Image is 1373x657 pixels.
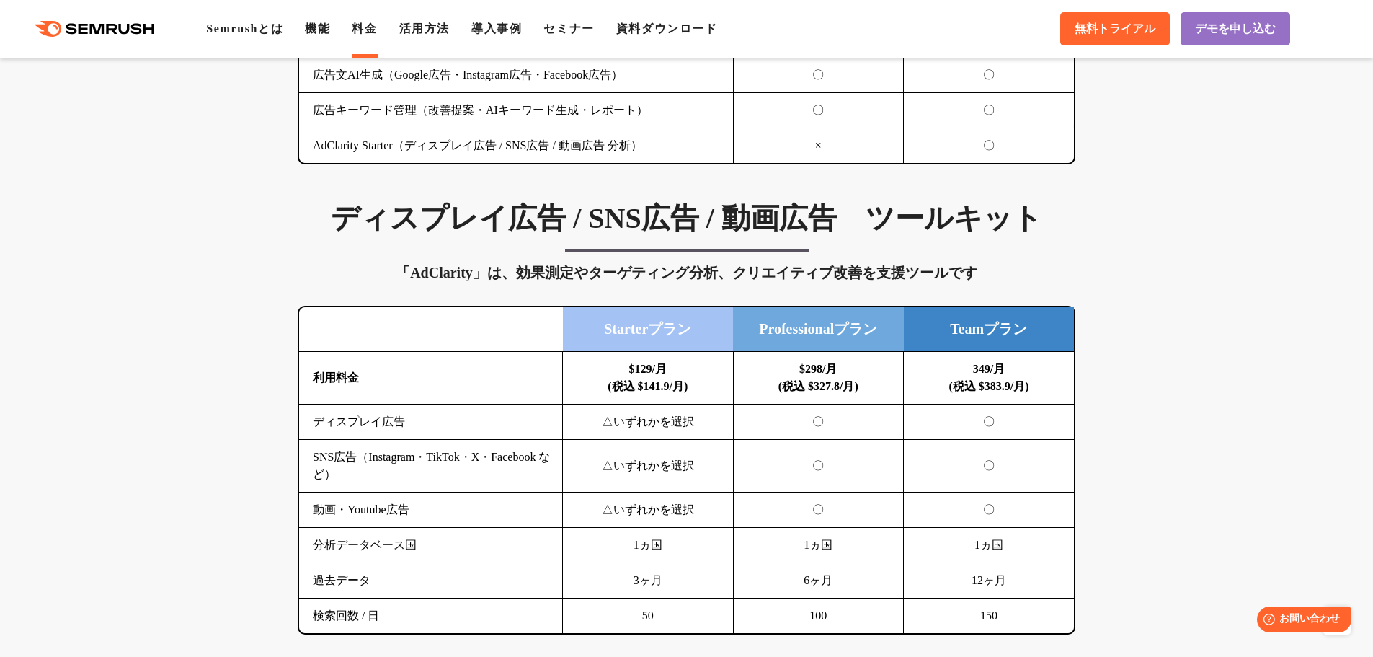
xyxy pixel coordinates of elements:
[904,493,1075,528] td: 〇
[299,563,563,599] td: 過去データ
[299,58,733,93] td: 広告文AI生成（Google広告・Instagram広告・Facebook広告）
[733,58,904,93] td: 〇
[1075,22,1155,37] span: 無料トライアル
[563,599,734,634] td: 50
[778,363,858,392] b: $298/月 (税込 $327.8/月)
[352,22,377,35] a: 料金
[399,22,450,35] a: 活用方法
[733,528,904,563] td: 1ヵ国
[733,493,904,528] td: 〇
[616,22,718,35] a: 資料ダウンロード
[733,128,904,164] td: ×
[904,128,1075,164] td: 〇
[563,493,734,528] td: △いずれかを選択
[206,22,283,35] a: Semrushとは
[904,528,1075,563] td: 1ヵ国
[299,93,733,128] td: 広告キーワード管理（改善提案・AIキーワード生成・レポート）
[563,528,734,563] td: 1ヵ国
[543,22,594,35] a: セミナー
[733,307,904,352] td: Professionalプラン
[733,599,904,634] td: 100
[1195,22,1276,37] span: デモを申し込む
[305,22,330,35] a: 機能
[563,307,734,352] td: Starterプラン
[733,93,904,128] td: 〇
[904,307,1075,352] td: Teamプラン
[299,493,563,528] td: 動画・Youtube広告
[299,440,563,493] td: SNS広告（Instagram・TikTok・X・Facebook など）
[1245,601,1357,641] iframe: Help widget launcher
[904,58,1075,93] td: 〇
[904,405,1075,440] td: 〇
[299,128,733,164] td: AdClarity Starter（ディスプレイ広告 / SNS広告 / 動画広告 分析）
[299,405,563,440] td: ディスプレイ広告
[563,440,734,493] td: △いずれかを選択
[733,440,904,493] td: 〇
[298,200,1075,237] h3: ディスプレイ広告 / SNS広告 / 動画広告 ツールキット
[563,563,734,599] td: 3ヶ月
[471,22,522,35] a: 導入事例
[733,405,904,440] td: 〇
[563,405,734,440] td: △いずれかを選択
[733,563,904,599] td: 6ヶ月
[299,528,563,563] td: 分析データベース国
[299,599,563,634] td: 検索回数 / 日
[904,563,1075,599] td: 12ヶ月
[904,440,1075,493] td: 〇
[1181,12,1290,45] a: デモを申し込む
[904,599,1075,634] td: 150
[298,261,1075,284] div: 「AdClarity」は、効果測定やターゲティング分析、クリエイティブ改善を支援ツールです
[1060,12,1170,45] a: 無料トライアル
[313,371,359,384] b: 利用料金
[904,93,1075,128] td: 〇
[948,363,1028,392] b: 349/月 (税込 $383.9/月)
[608,363,688,392] b: $129/月 (税込 $141.9/月)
